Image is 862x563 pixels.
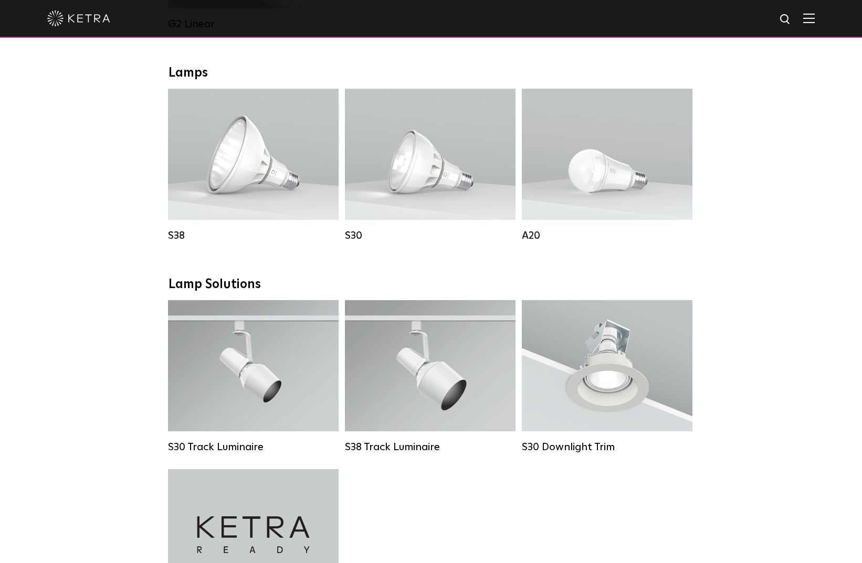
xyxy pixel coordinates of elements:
[169,66,693,81] div: Lamps
[522,441,692,453] div: S30 Downlight Trim
[803,13,815,23] img: Hamburger%20Nav.svg
[168,441,339,453] div: S30 Track Luminaire
[168,229,339,242] div: S38
[168,300,339,453] a: S30 Track Luminaire Lumen Output:1100Colors:White / BlackBeam Angles:15° / 25° / 40° / 60° / 90°W...
[522,89,692,242] a: A20 Lumen Output:600 / 800Colors:White / BlackBase Type:E26 Edison Base / GU24Beam Angles:Omni-Di...
[345,89,516,242] a: S30 Lumen Output:1100Colors:White / BlackBase Type:E26 Edison Base / GU24Beam Angles:15° / 25° / ...
[168,89,339,242] a: S38 Lumen Output:1100Colors:White / BlackBase Type:E26 Edison Base / GU24Beam Angles:10° / 25° / ...
[345,229,516,242] div: S30
[47,10,110,26] img: ketra-logo-2019-white
[345,300,516,453] a: S38 Track Luminaire Lumen Output:1100Colors:White / BlackBeam Angles:10° / 25° / 40° / 60°Wattage...
[522,300,692,453] a: S30 Downlight Trim S30 Downlight Trim
[345,441,516,453] div: S38 Track Luminaire
[779,13,792,26] img: search icon
[522,229,692,242] div: A20
[169,277,693,292] div: Lamp Solutions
